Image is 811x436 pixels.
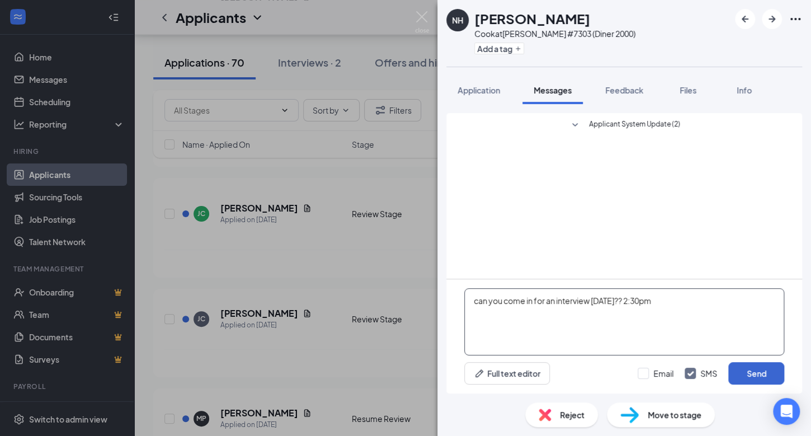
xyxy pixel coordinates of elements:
[680,85,696,95] span: Files
[515,45,521,52] svg: Plus
[737,85,752,95] span: Info
[474,43,524,54] button: PlusAdd a tag
[589,119,680,132] span: Applicant System Update (2)
[568,119,582,132] svg: SmallChevronDown
[452,15,463,26] div: NH
[789,12,802,26] svg: Ellipses
[474,28,635,39] div: Cook at [PERSON_NAME] #7303 (Diner 2000)
[464,288,784,355] textarea: can you come in for an interview [DATE]?? 2:30pm
[560,409,584,421] span: Reject
[474,368,485,379] svg: Pen
[728,362,784,385] button: Send
[568,119,680,132] button: SmallChevronDownApplicant System Update (2)
[605,85,643,95] span: Feedback
[765,12,779,26] svg: ArrowRight
[738,12,752,26] svg: ArrowLeftNew
[773,398,800,425] div: Open Intercom Messenger
[458,85,500,95] span: Application
[474,9,590,28] h1: [PERSON_NAME]
[464,362,550,385] button: Full text editorPen
[735,9,755,29] button: ArrowLeftNew
[762,9,782,29] button: ArrowRight
[534,85,572,95] span: Messages
[648,409,701,421] span: Move to stage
